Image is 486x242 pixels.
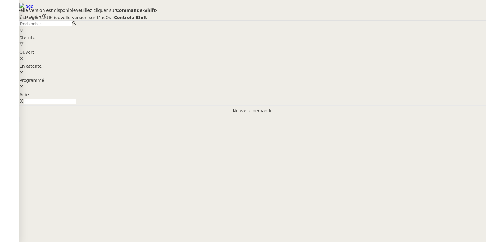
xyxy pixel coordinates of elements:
input: Rechercher [19,21,72,26]
a: Nouvelle demande [233,107,273,114]
nz-select-item: Aide [19,91,486,104]
nz-select-item: Programmé [19,77,486,90]
div: Programmé [19,77,486,84]
div: Statuts [19,28,486,49]
div: En attente [19,63,486,70]
nz-select-item: Ouvert [19,49,486,62]
div: Ouvert [19,49,486,56]
div: Aide [19,91,486,98]
nz-select-item: En attente [19,63,486,76]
